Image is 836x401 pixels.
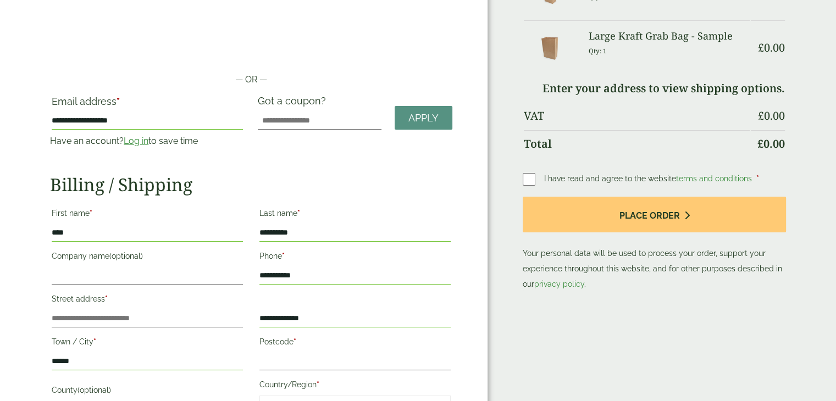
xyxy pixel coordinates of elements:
label: County [52,382,243,401]
label: Postcode [259,334,451,353]
span: £ [757,136,763,151]
abbr: required [756,174,759,183]
bdi: 0.00 [757,136,785,151]
td: Enter your address to view shipping options. [524,75,785,102]
span: £ [758,108,764,123]
span: Apply [408,112,439,124]
th: Total [524,130,750,157]
span: £ [758,40,764,55]
abbr: required [117,96,120,107]
p: Have an account? to save time [50,135,245,148]
abbr: required [317,380,319,389]
h2: Billing / Shipping [50,174,452,195]
small: Qty: 1 [589,47,607,55]
span: (optional) [77,386,111,394]
a: terms and conditions [676,174,752,183]
label: Last name [259,205,451,224]
label: Got a coupon? [258,95,330,112]
span: I have read and agree to the website [544,174,754,183]
abbr: required [282,252,285,260]
label: Company name [52,248,243,267]
span: (optional) [109,252,143,260]
th: VAT [524,103,750,129]
label: First name [52,205,243,224]
a: privacy policy [534,280,584,288]
label: Country/Region [259,377,451,396]
abbr: required [90,209,92,218]
button: Place order [523,197,786,232]
label: Town / City [52,334,243,353]
label: Phone [259,248,451,267]
h3: Large Kraft Grab Bag - Sample [589,30,750,42]
p: Your personal data will be used to process your order, support your experience throughout this we... [523,197,786,292]
bdi: 0.00 [758,40,785,55]
abbr: required [93,337,96,346]
label: Street address [52,291,243,310]
a: Log in [124,136,148,146]
abbr: required [297,209,300,218]
p: — OR — [50,73,452,86]
abbr: required [294,337,296,346]
label: Email address [52,97,243,112]
iframe: Secure payment button frame [50,38,452,60]
abbr: required [105,294,108,303]
a: Apply [395,106,452,130]
bdi: 0.00 [758,108,785,123]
